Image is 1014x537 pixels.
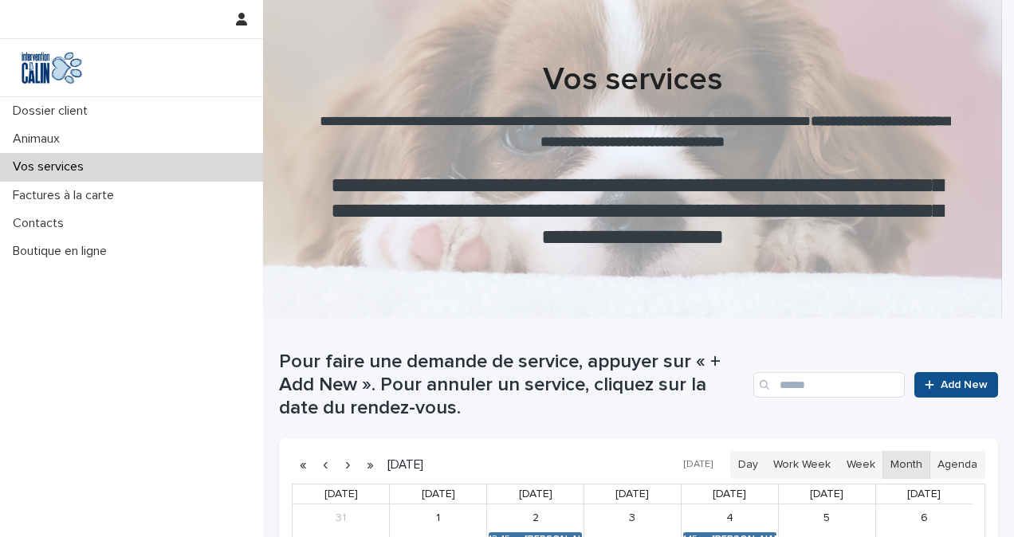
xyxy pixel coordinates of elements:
[904,484,944,504] a: Saturday
[419,484,458,504] a: Monday
[6,131,73,147] p: Animaux
[279,61,986,99] h1: Vos services
[381,459,423,471] h2: [DATE]
[314,452,336,477] button: Previous month
[730,451,766,478] button: Day
[765,451,839,478] button: Work Week
[814,505,839,531] a: September 5, 2025
[753,372,905,398] input: Search
[6,244,120,259] p: Boutique en ligne
[619,505,645,531] a: September 3, 2025
[328,505,354,531] a: August 31, 2025
[6,188,127,203] p: Factures à la carte
[516,484,556,504] a: Tuesday
[807,484,847,504] a: Friday
[676,453,721,476] button: [DATE]
[612,484,652,504] a: Wednesday
[717,505,742,531] a: September 4, 2025
[6,104,100,119] p: Dossier client
[292,452,314,477] button: Previous year
[709,484,749,504] a: Thursday
[929,451,985,478] button: Agenda
[6,159,96,174] p: Vos services
[13,52,91,84] img: Y0SYDZVsQvbSeSFpbQoq
[6,216,77,231] p: Contacts
[941,379,988,390] span: Add New
[279,351,747,419] h1: Pour faire une demande de service, appuyer sur « + Add New ». Pour annuler un service, cliquez su...
[914,372,998,398] a: Add New
[911,505,937,531] a: September 6, 2025
[882,451,930,478] button: Month
[426,505,451,531] a: September 1, 2025
[523,505,548,531] a: September 2, 2025
[336,452,359,477] button: Next month
[321,484,361,504] a: Sunday
[838,451,882,478] button: Week
[359,452,381,477] button: Next year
